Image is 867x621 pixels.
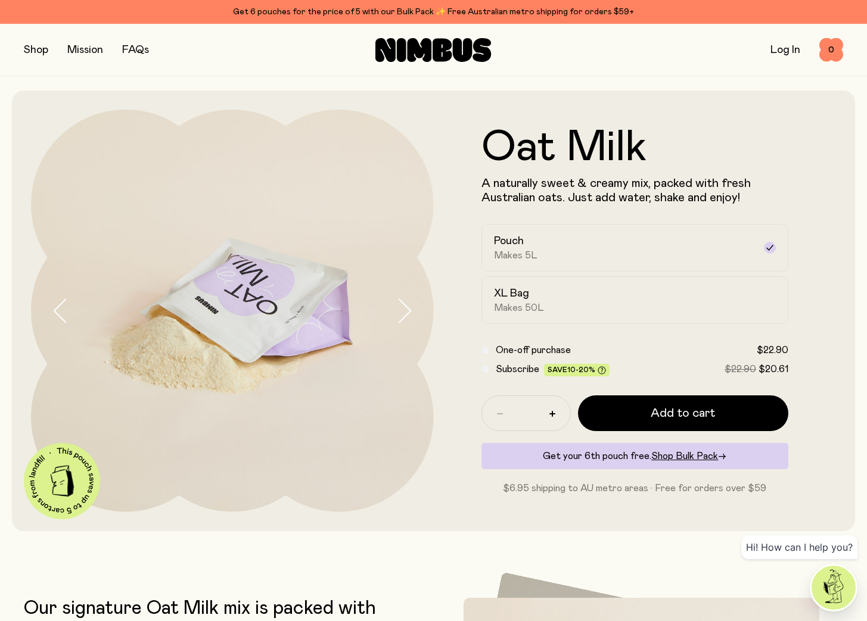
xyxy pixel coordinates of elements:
span: $20.61 [759,364,788,374]
a: Mission [67,45,103,55]
img: agent [812,566,856,610]
button: Add to cart [578,395,789,431]
span: Makes 5L [494,249,537,261]
span: 10-20% [567,366,595,373]
h2: XL Bag [494,286,529,301]
a: Log In [770,45,800,55]
a: Shop Bulk Pack→ [651,451,726,461]
div: Get your 6th pouch free. [481,443,789,469]
div: Get 6 pouches for the price of 5 with our Bulk Pack ✨ Free Australian metro shipping for orders $59+ [24,5,843,19]
span: Add to cart [651,405,715,422]
p: A naturally sweet & creamy mix, packed with fresh Australian oats. Just add water, shake and enjoy! [481,176,789,205]
p: $6.95 shipping to AU metro areas · Free for orders over $59 [481,481,789,495]
span: Subscribe [496,364,539,374]
span: Shop Bulk Pack [651,451,718,461]
div: Hi! How can I help you? [741,535,857,559]
span: One-off purchase [496,345,571,355]
h1: Oat Milk [481,126,789,169]
a: FAQs [122,45,149,55]
span: $22.90 [757,345,788,355]
h2: Pouch [494,234,524,248]
span: $22.90 [725,364,756,374]
span: Save [548,366,606,375]
button: 0 [819,38,843,62]
span: Makes 50L [494,302,544,314]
